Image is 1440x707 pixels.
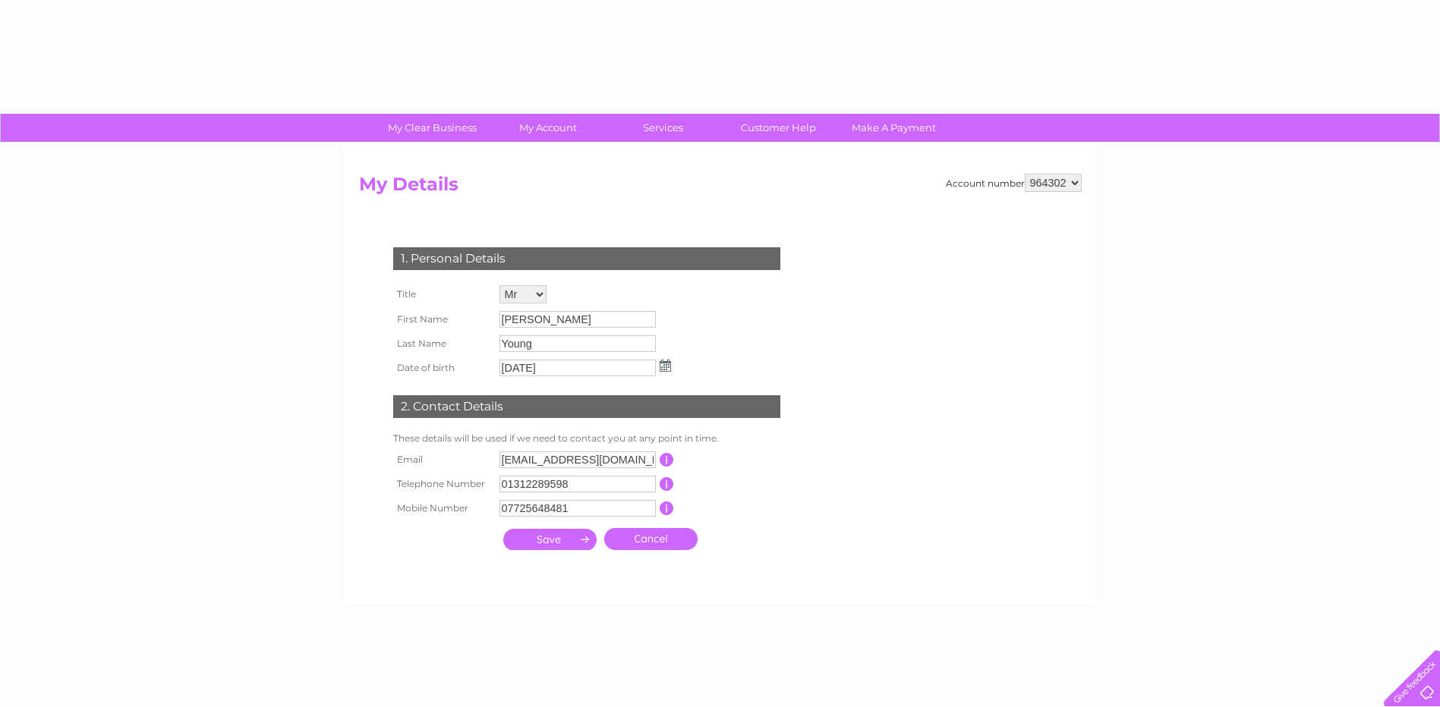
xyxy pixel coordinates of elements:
[716,114,841,142] a: Customer Help
[503,529,597,550] input: Submit
[393,247,780,270] div: 1. Personal Details
[831,114,956,142] a: Make A Payment
[389,332,496,356] th: Last Name
[660,453,674,467] input: Information
[946,174,1082,192] div: Account number
[393,395,780,418] div: 2. Contact Details
[660,477,674,491] input: Information
[389,356,496,380] th: Date of birth
[604,528,698,550] a: Cancel
[660,360,671,372] img: ...
[389,307,496,332] th: First Name
[370,114,495,142] a: My Clear Business
[389,472,496,496] th: Telephone Number
[359,174,1082,203] h2: My Details
[389,448,496,472] th: Email
[485,114,610,142] a: My Account
[389,429,784,448] td: These details will be used if we need to contact you at any point in time.
[600,114,726,142] a: Services
[389,496,496,520] th: Mobile Number
[660,501,674,515] input: Information
[389,281,496,307] th: Title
